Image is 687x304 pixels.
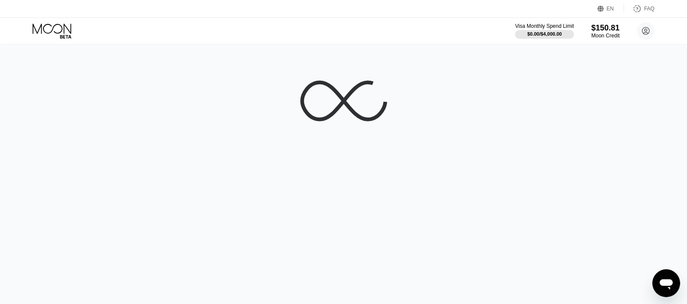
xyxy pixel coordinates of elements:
div: $150.81Moon Credit [591,23,620,39]
div: EN [597,4,624,13]
div: $150.81 [591,23,620,33]
div: Visa Monthly Spend Limit [515,23,574,29]
div: EN [607,6,614,12]
div: $0.00 / $4,000.00 [527,31,562,37]
div: Moon Credit [591,33,620,39]
div: FAQ [644,6,654,12]
div: Visa Monthly Spend Limit$0.00/$4,000.00 [515,23,574,39]
div: FAQ [624,4,654,13]
iframe: Кнопка запуска окна обмена сообщениями [652,269,680,297]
